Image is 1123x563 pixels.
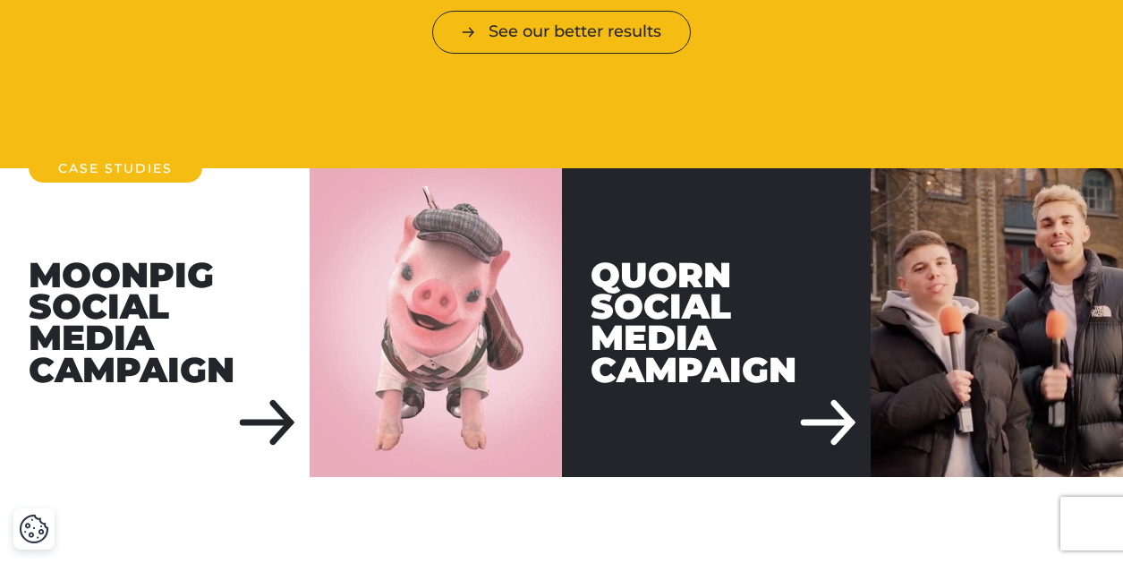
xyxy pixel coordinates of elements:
img: Revisit consent button [19,514,49,544]
img: Moonpig Social Media Campaign [310,168,562,478]
button: Cookie Settings [19,514,49,544]
a: See our better results [432,11,691,53]
img: Quorn Social Media Campaign [871,168,1123,478]
div: Quorn Social Media Campaign [562,168,872,478]
h2: Case Studies [29,154,202,183]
